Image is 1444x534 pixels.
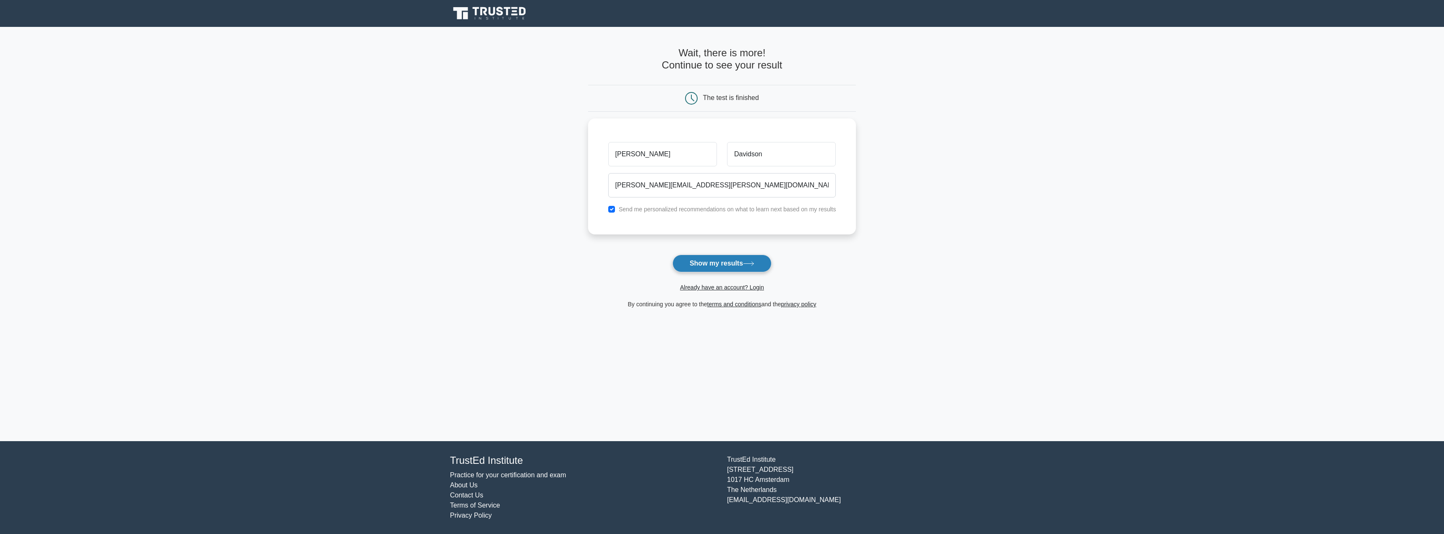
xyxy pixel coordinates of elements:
[722,455,999,521] div: TrustEd Institute [STREET_ADDRESS] 1017 HC Amsterdam The Netherlands [EMAIL_ADDRESS][DOMAIN_NAME]
[781,301,816,308] a: privacy policy
[672,255,772,272] button: Show my results
[450,471,566,479] a: Practice for your certification and exam
[588,47,856,71] h4: Wait, there is more! Continue to see your result
[450,492,483,499] a: Contact Us
[703,94,759,101] div: The test is finished
[450,502,500,509] a: Terms of Service
[608,142,717,166] input: First name
[583,299,861,309] div: By continuing you agree to the and the
[727,142,836,166] input: Last name
[707,301,761,308] a: terms and conditions
[619,206,836,213] label: Send me personalized recommendations on what to learn next based on my results
[680,284,764,291] a: Already have an account? Login
[450,455,717,467] h4: TrustEd Institute
[450,481,478,489] a: About Us
[450,512,492,519] a: Privacy Policy
[608,173,836,197] input: Email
